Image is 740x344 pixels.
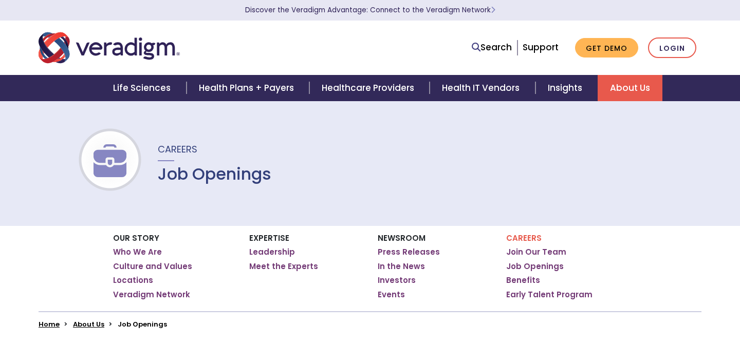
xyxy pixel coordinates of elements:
a: Benefits [506,275,540,285]
a: Who We Are [113,247,162,257]
a: Job Openings [506,261,564,272]
a: Health Plans + Payers [187,75,309,101]
a: Insights [535,75,598,101]
h1: Job Openings [158,164,271,184]
a: Locations [113,275,153,285]
span: Learn More [491,5,495,15]
a: Healthcare Providers [309,75,430,101]
a: Events [378,290,405,300]
a: Discover the Veradigm Advantage: Connect to the Veradigm NetworkLearn More [245,5,495,15]
a: Support [523,41,559,53]
a: About Us [73,319,104,329]
a: Home [39,319,60,329]
a: Leadership [249,247,295,257]
a: Press Releases [378,247,440,257]
span: Careers [158,143,197,156]
a: About Us [598,75,662,101]
img: Veradigm logo [39,31,180,65]
a: Investors [378,275,416,285]
a: Culture and Values [113,261,192,272]
a: Early Talent Program [506,290,593,300]
a: Veradigm Network [113,290,190,300]
a: Health IT Vendors [430,75,535,101]
a: In the News [378,261,425,272]
a: Meet the Experts [249,261,318,272]
a: Get Demo [575,38,638,58]
a: Life Sciences [101,75,186,101]
a: Login [648,37,696,59]
a: Join Our Team [506,247,566,257]
a: Search [472,41,512,54]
